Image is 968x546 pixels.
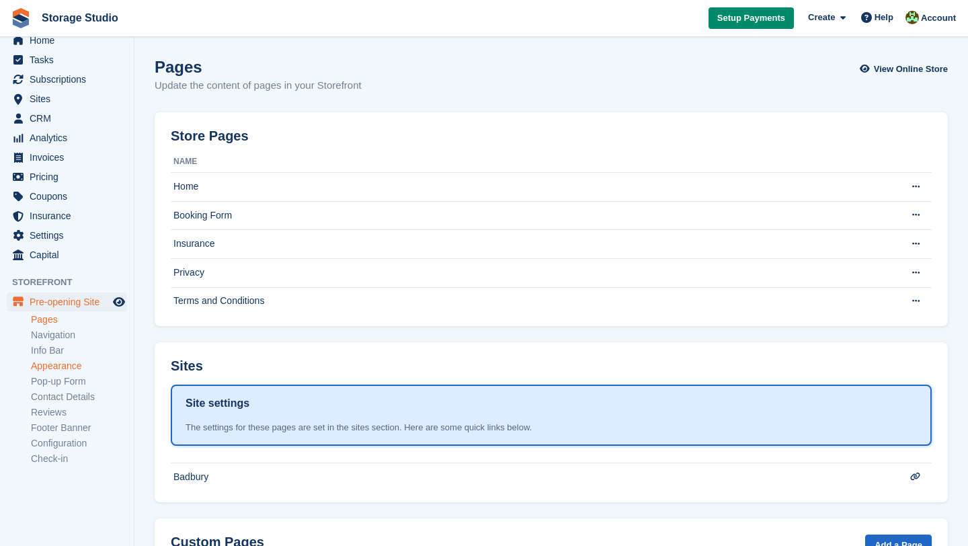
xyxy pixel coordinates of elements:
span: Create [808,11,835,24]
a: View Online Store [863,58,948,80]
span: Analytics [30,128,110,147]
span: Home [30,31,110,50]
span: Pre-opening Site [30,292,110,311]
td: Booking Form [171,201,893,230]
a: menu [7,292,127,311]
span: Insurance [30,206,110,225]
a: menu [7,31,127,50]
a: Footer Banner [31,422,127,434]
img: stora-icon-8386f47178a22dfd0bd8f6a31ec36ba5ce8667c1dd55bd0f319d3a0aa187defe.svg [11,8,31,28]
span: View Online Store [874,63,948,76]
span: Account [921,11,956,25]
a: Storage Studio [36,7,124,29]
span: Pricing [30,167,110,186]
td: Badbury [171,463,893,492]
h1: Pages [155,58,362,76]
td: Insurance [171,230,893,259]
a: Configuration [31,437,127,450]
h2: Sites [171,358,203,374]
span: CRM [30,109,110,128]
a: Info Bar [31,344,127,357]
a: Contact Details [31,391,127,403]
a: Pop-up Form [31,375,127,388]
a: Reviews [31,406,127,419]
span: Capital [30,245,110,264]
th: Name [171,151,893,173]
a: menu [7,206,127,225]
span: Subscriptions [30,70,110,89]
a: menu [7,128,127,147]
a: Pages [31,313,127,326]
a: Navigation [31,329,127,342]
span: Settings [30,226,110,245]
span: Tasks [30,50,110,69]
span: Setup Payments [717,11,785,25]
span: Invoices [30,148,110,167]
p: Update the content of pages in your Storefront [155,78,362,93]
a: menu [7,70,127,89]
a: Check-in [31,453,127,465]
span: Sites [30,89,110,108]
a: menu [7,148,127,167]
span: Storefront [12,276,134,289]
a: Appearance [31,360,127,373]
a: Preview store [111,294,127,310]
a: menu [7,245,127,264]
a: menu [7,187,127,206]
a: menu [7,109,127,128]
td: Privacy [171,258,893,287]
h1: Site settings [186,395,249,412]
div: The settings for these pages are set in the sites section. Here are some quick links below. [186,421,917,434]
a: menu [7,50,127,69]
a: Setup Payments [709,7,794,30]
td: Home [171,173,893,202]
td: Terms and Conditions [171,287,893,315]
span: Coupons [30,187,110,206]
span: Help [875,11,893,24]
a: menu [7,89,127,108]
h2: Store Pages [171,128,249,144]
a: menu [7,167,127,186]
a: menu [7,226,127,245]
